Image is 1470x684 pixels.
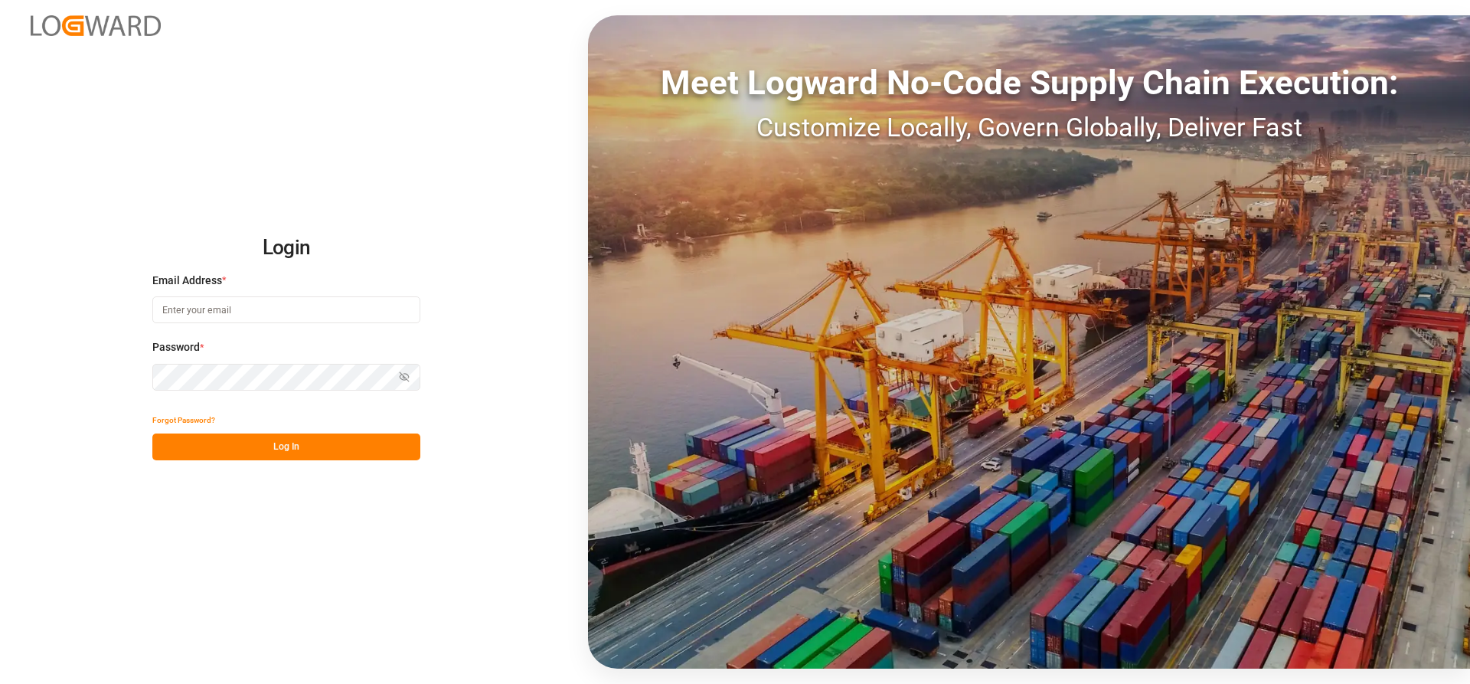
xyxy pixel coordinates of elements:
[152,273,222,289] span: Email Address
[588,108,1470,147] div: Customize Locally, Govern Globally, Deliver Fast
[152,434,420,460] button: Log In
[588,57,1470,108] div: Meet Logward No-Code Supply Chain Execution:
[152,339,200,355] span: Password
[152,407,215,434] button: Forgot Password?
[152,296,420,323] input: Enter your email
[31,15,161,36] img: Logward_new_orange.png
[152,224,420,273] h2: Login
